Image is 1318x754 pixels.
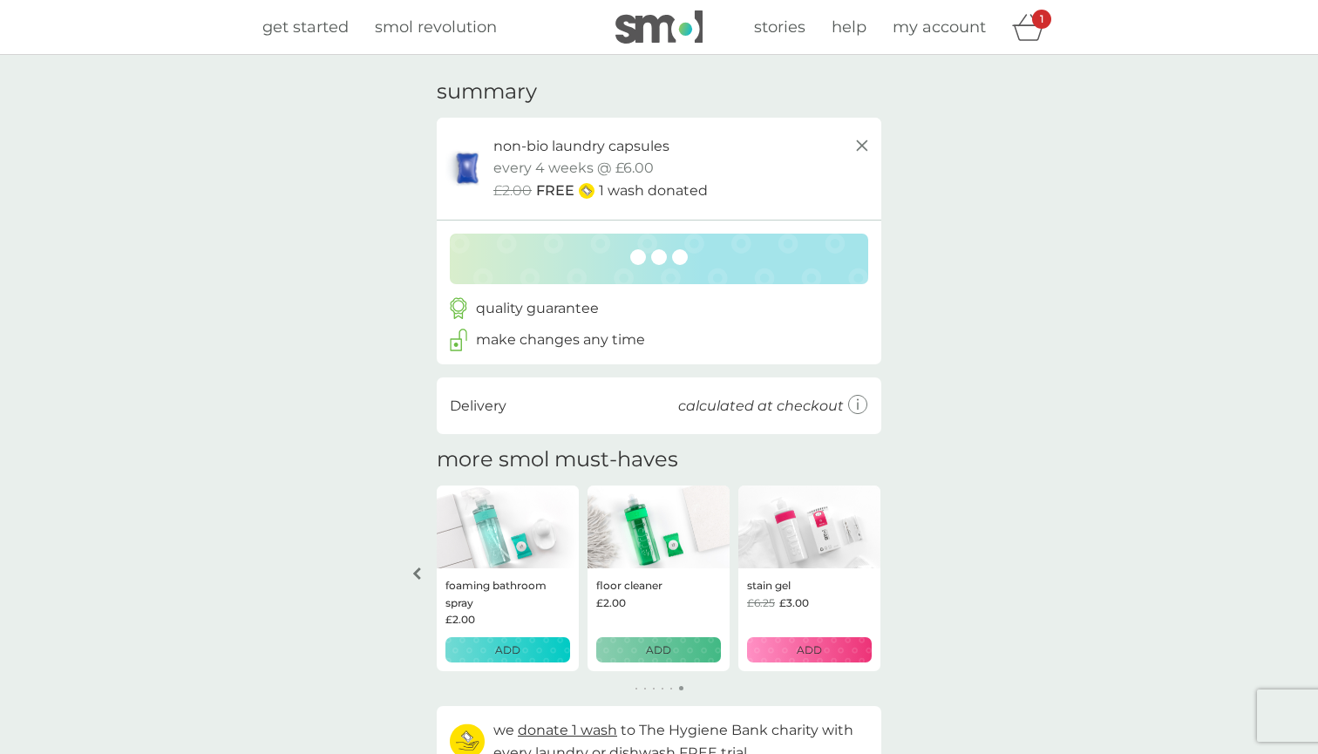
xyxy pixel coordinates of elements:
[779,594,809,611] span: £3.00
[493,157,654,180] p: every 4 weeks @ £6.00
[375,17,497,37] span: smol revolution
[493,135,669,158] p: non-bio laundry capsules
[262,17,349,37] span: get started
[596,594,626,611] span: £2.00
[596,637,721,662] button: ADD
[615,10,703,44] img: smol
[445,637,570,662] button: ADD
[832,17,866,37] span: help
[1012,10,1056,44] div: basket
[445,611,475,628] span: £2.00
[536,180,574,202] span: FREE
[476,297,599,320] p: quality guarantee
[797,642,822,658] p: ADD
[437,447,678,472] h2: more smol must-haves
[445,577,570,610] p: foaming bathroom spray
[450,395,506,418] p: Delivery
[832,15,866,40] a: help
[678,395,844,418] p: calculated at checkout
[893,15,986,40] a: my account
[518,722,617,738] span: donate 1 wash
[754,15,805,40] a: stories
[754,17,805,37] span: stories
[596,577,662,594] p: floor cleaner
[493,180,532,202] span: £2.00
[599,180,708,202] p: 1 wash donated
[375,15,497,40] a: smol revolution
[893,17,986,37] span: my account
[262,15,349,40] a: get started
[646,642,671,658] p: ADD
[495,642,520,658] p: ADD
[747,637,872,662] button: ADD
[437,79,537,105] h3: summary
[476,329,645,351] p: make changes any time
[747,577,791,594] p: stain gel
[747,594,775,611] span: £6.25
